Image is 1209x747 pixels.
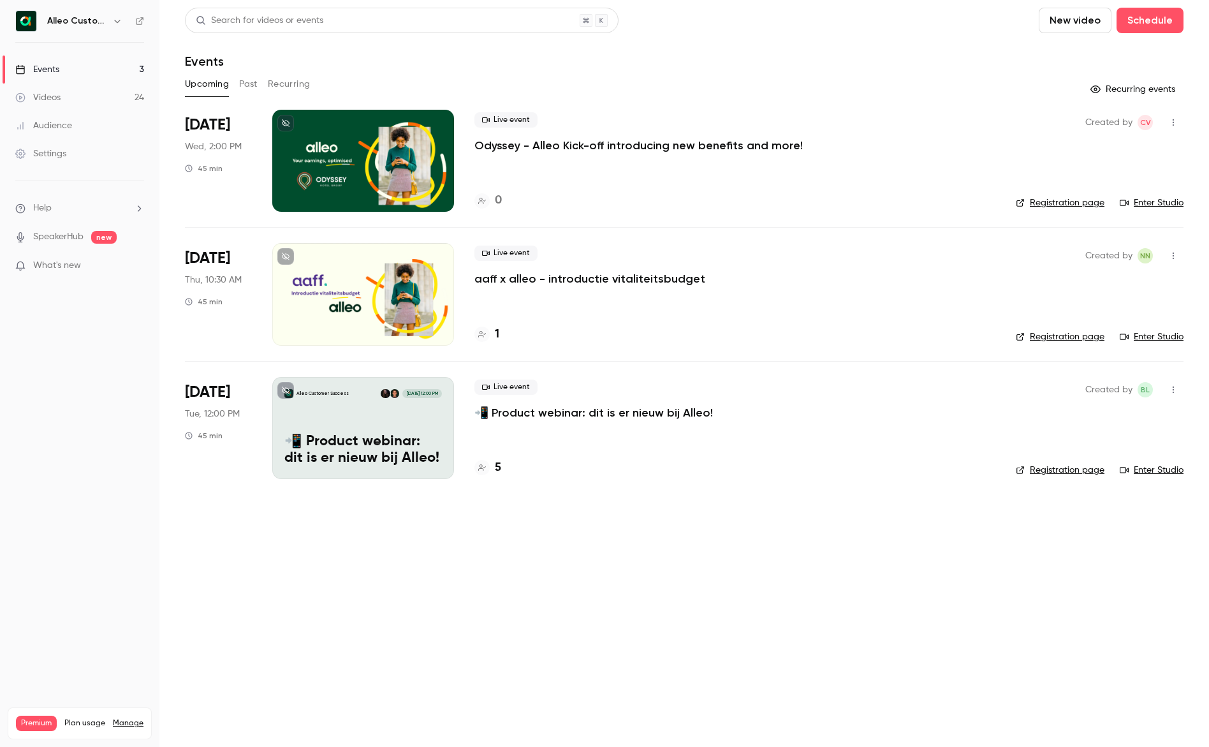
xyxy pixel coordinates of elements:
span: [DATE] [185,115,230,135]
div: Search for videos or events [196,14,323,27]
span: Tue, 12:00 PM [185,408,240,420]
button: Recurring [268,74,311,94]
h1: Events [185,54,224,69]
a: Odyssey - Alleo Kick-off introducing new benefits and more! [474,138,803,153]
span: Cv [1140,115,1151,130]
div: Sep 11 Thu, 10:30 AM (Europe/Amsterdam) [185,243,252,345]
span: [DATE] [185,382,230,403]
h4: 0 [495,192,502,209]
iframe: Noticeable Trigger [129,260,144,272]
span: Live event [474,380,538,395]
a: 1 [474,326,499,343]
span: BL [1141,382,1150,397]
a: aaff x alleo - introductie vitaliteitsbudget [474,271,705,286]
span: [DATE] [185,248,230,269]
div: 45 min [185,163,223,174]
a: Enter Studio [1120,196,1183,209]
div: 45 min [185,431,223,441]
button: New video [1039,8,1111,33]
p: 📲 Product webinar: dit is er nieuw bij Alleo! [284,434,442,467]
span: Created by [1085,248,1132,263]
span: Plan usage [64,718,105,729]
span: NN [1140,248,1150,263]
h6: Alleo Customer Success [47,15,107,27]
div: 45 min [185,297,223,307]
span: Live event [474,112,538,128]
span: What's new [33,259,81,272]
a: Enter Studio [1120,464,1183,477]
span: new [91,231,117,244]
a: 📲 Product webinar: dit is er nieuw bij Alleo!Alleo Customer SuccessDaan van VlietNanke Nagtegaal[... [272,377,454,479]
button: Past [239,74,258,94]
span: Help [33,202,52,215]
a: Registration page [1016,464,1104,477]
a: 5 [474,459,501,477]
div: Videos [15,91,61,104]
a: Enter Studio [1120,330,1183,343]
div: Oct 7 Tue, 12:00 PM (Europe/Amsterdam) [185,377,252,479]
span: Premium [16,716,57,731]
span: Live event [474,246,538,261]
div: Events [15,63,59,76]
img: Nanke Nagtegaal [381,389,390,398]
span: Created by [1085,115,1132,130]
a: Registration page [1016,330,1104,343]
div: Settings [15,147,66,160]
button: Schedule [1117,8,1183,33]
div: Audience [15,119,72,132]
span: Nanke Nagtegaal [1138,248,1153,263]
a: Manage [113,718,143,729]
img: Alleo Customer Success [16,11,36,31]
div: Sep 3 Wed, 2:00 PM (Europe/Amsterdam) [185,110,252,212]
a: 📲 Product webinar: dit is er nieuw bij Alleo! [474,405,713,420]
img: Daan van Vliet [390,389,399,398]
span: Bernice Lohr [1138,382,1153,397]
h4: 5 [495,459,501,477]
a: SpeakerHub [33,230,84,244]
span: Wed, 2:00 PM [185,140,242,153]
li: help-dropdown-opener [15,202,144,215]
button: Recurring events [1085,79,1183,100]
button: Upcoming [185,74,229,94]
a: Registration page [1016,196,1104,209]
span: Thu, 10:30 AM [185,274,242,286]
span: [DATE] 12:00 PM [402,389,441,398]
h4: 1 [495,326,499,343]
span: Calle van Ekris [1138,115,1153,130]
span: Created by [1085,382,1132,397]
a: 0 [474,192,502,209]
p: Alleo Customer Success [297,390,349,397]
